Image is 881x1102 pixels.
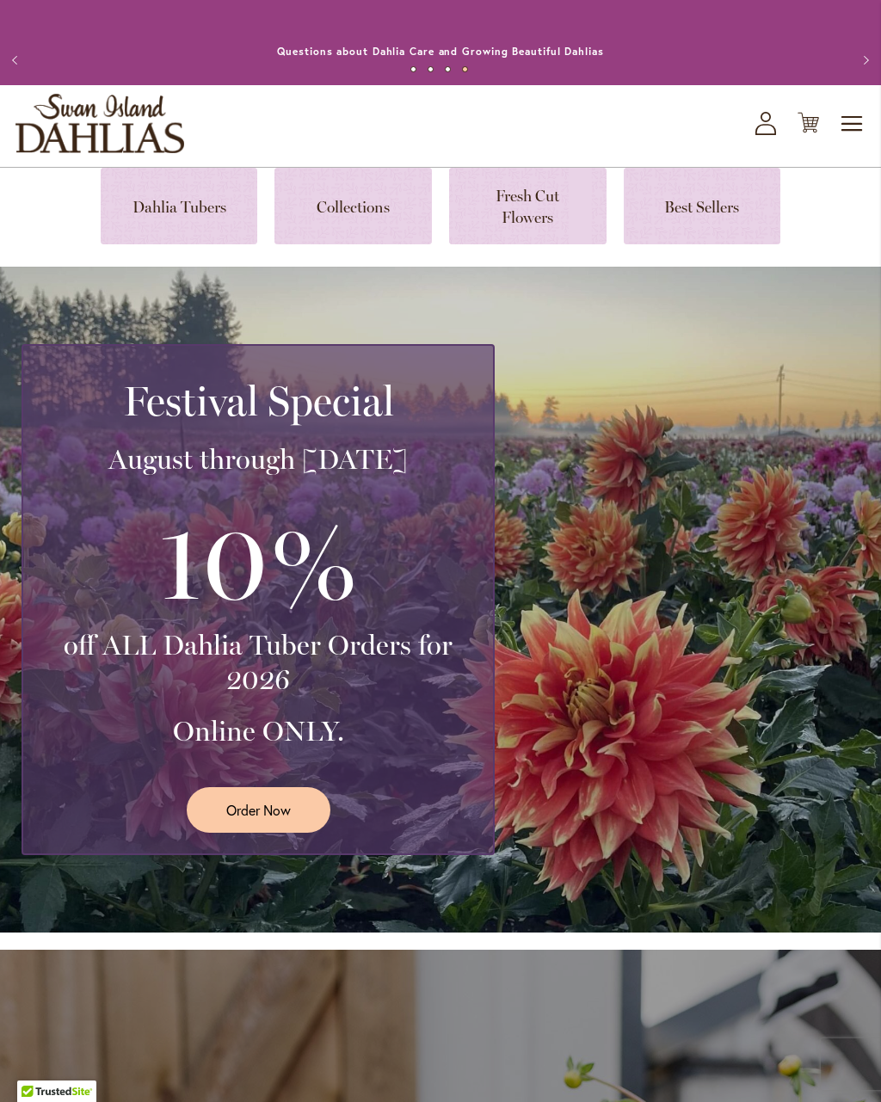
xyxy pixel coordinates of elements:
h3: Online ONLY. [44,714,472,748]
button: 3 of 4 [445,66,451,72]
a: Questions about Dahlia Care and Growing Beautiful Dahlias [277,45,603,58]
h3: 10% [44,494,472,628]
span: Order Now [226,800,291,820]
h3: off ALL Dahlia Tuber Orders for 2026 [44,628,472,697]
h3: August through [DATE] [44,442,472,477]
a: Order Now [187,787,330,833]
button: Next [847,43,881,77]
button: 2 of 4 [428,66,434,72]
a: store logo [15,94,184,153]
button: 1 of 4 [410,66,416,72]
h2: Festival Special [44,377,472,425]
button: 4 of 4 [462,66,468,72]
